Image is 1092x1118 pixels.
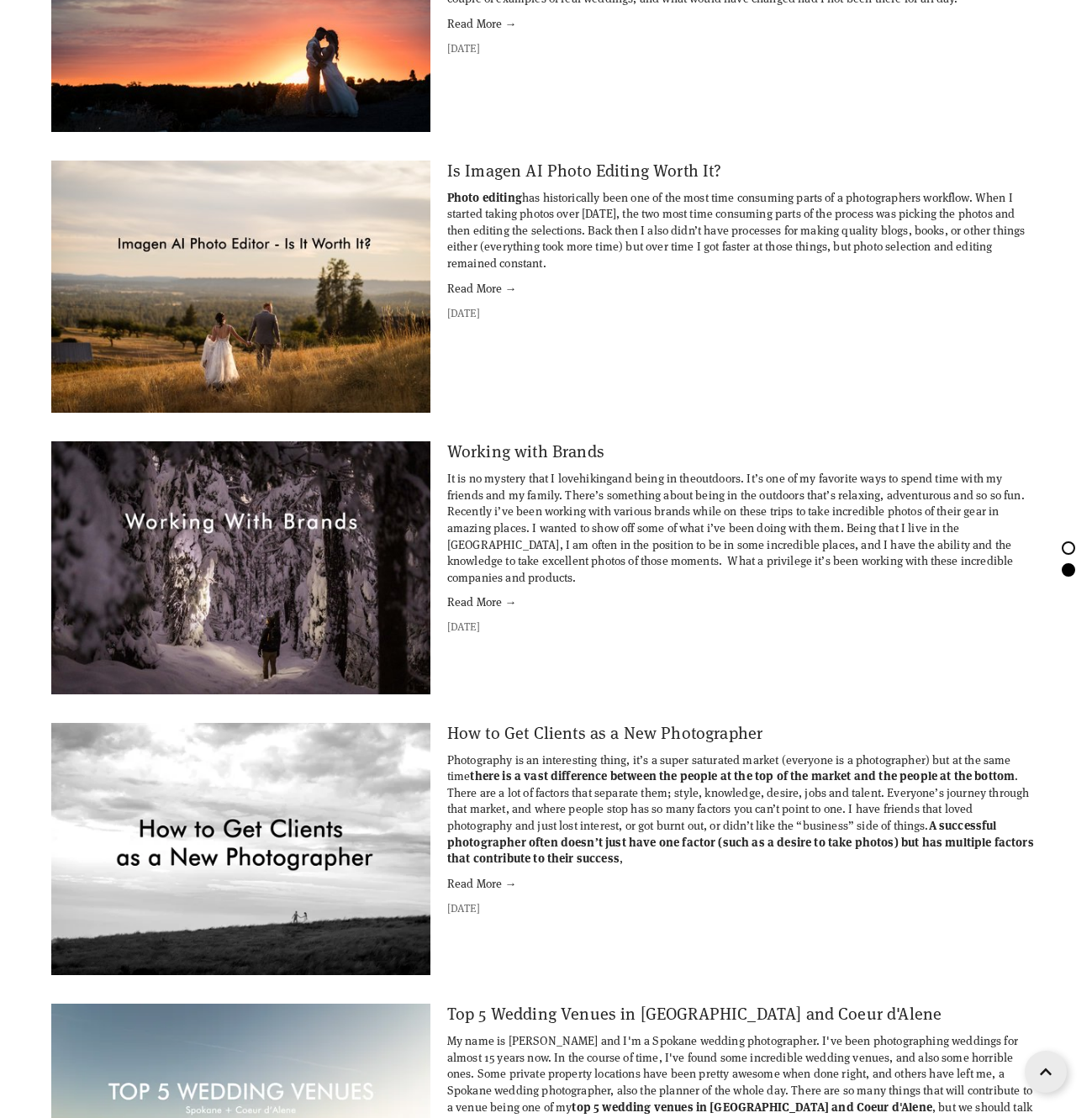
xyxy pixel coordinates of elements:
[447,619,480,634] time: [DATE]
[447,40,480,55] time: [DATE]
[447,305,480,320] time: [DATE]
[447,900,480,915] time: [DATE]
[447,816,1034,866] strong: A successful photographer often doesn’t just have one factor (such as a desire to take photos) bu...
[51,441,447,694] a: Working with Brands
[447,159,722,182] a: Is Imagen AI Photo Editing Worth It?
[51,441,430,694] img: Working with Brands
[470,767,1015,783] strong: there is a vast difference between the people at the top of the market and the people at the bottom
[447,280,1041,297] a: Read More →
[447,188,522,205] strong: Photo editing
[447,875,1041,892] a: Read More →
[572,1098,931,1115] strong: top 5 wedding venues in [GEOGRAPHIC_DATA] and Coeur d'Alene
[51,161,430,414] img: Is Imagen AI Photo Editing Worth It?
[447,751,1041,867] p: Photography is an interesting thing, it’s a super saturated market (everyone is a photographer) b...
[447,15,1041,32] a: Read More →
[579,470,612,486] a: hiking
[447,189,1041,272] p: has historically been one of the most time consuming parts of a photographers workflow. When I st...
[447,593,1041,610] a: Read More →
[447,721,762,744] a: How to Get Clients as a New Photographer
[447,440,604,462] a: Working with Brands
[447,1002,942,1025] a: Top 5 Wedding Venues in [GEOGRAPHIC_DATA] and Coeur d'Alene
[51,723,447,976] a: How to Get Clients as a New Photographer
[51,723,430,976] img: How to Get Clients as a New Photographer
[696,470,741,486] a: outdoors
[51,161,447,414] a: Is Imagen AI Photo Editing Worth It?
[447,470,1041,585] p: It is no mystery that I love and being in the . It’s one of my favorite ways to spend time with m...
